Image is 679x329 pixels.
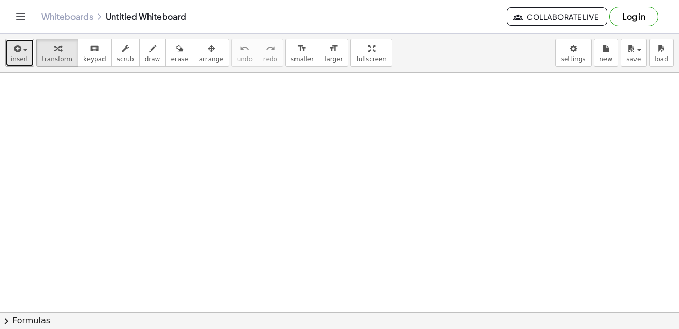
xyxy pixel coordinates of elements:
button: Collaborate Live [507,7,607,26]
button: Toggle navigation [12,8,29,25]
span: arrange [199,55,224,63]
button: scrub [111,39,140,67]
span: redo [263,55,277,63]
a: Whiteboards [41,11,93,22]
span: settings [561,55,586,63]
button: settings [555,39,592,67]
span: keypad [83,55,106,63]
span: larger [324,55,343,63]
span: load [655,55,668,63]
button: keyboardkeypad [78,39,112,67]
button: transform [36,39,78,67]
button: Log in [609,7,658,26]
button: arrange [194,39,229,67]
span: scrub [117,55,134,63]
button: undoundo [231,39,258,67]
button: save [621,39,647,67]
button: erase [165,39,194,67]
button: draw [139,39,166,67]
span: new [599,55,612,63]
span: erase [171,55,188,63]
button: fullscreen [350,39,392,67]
button: load [649,39,674,67]
button: format_sizesmaller [285,39,319,67]
span: Collaborate Live [515,12,598,21]
span: smaller [291,55,314,63]
i: redo [265,42,275,55]
button: new [594,39,618,67]
span: transform [42,55,72,63]
i: format_size [329,42,338,55]
span: undo [237,55,253,63]
span: fullscreen [356,55,386,63]
span: insert [11,55,28,63]
i: format_size [297,42,307,55]
span: save [626,55,641,63]
span: draw [145,55,160,63]
i: undo [240,42,249,55]
i: keyboard [90,42,99,55]
button: format_sizelarger [319,39,348,67]
button: redoredo [258,39,283,67]
button: insert [5,39,34,67]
